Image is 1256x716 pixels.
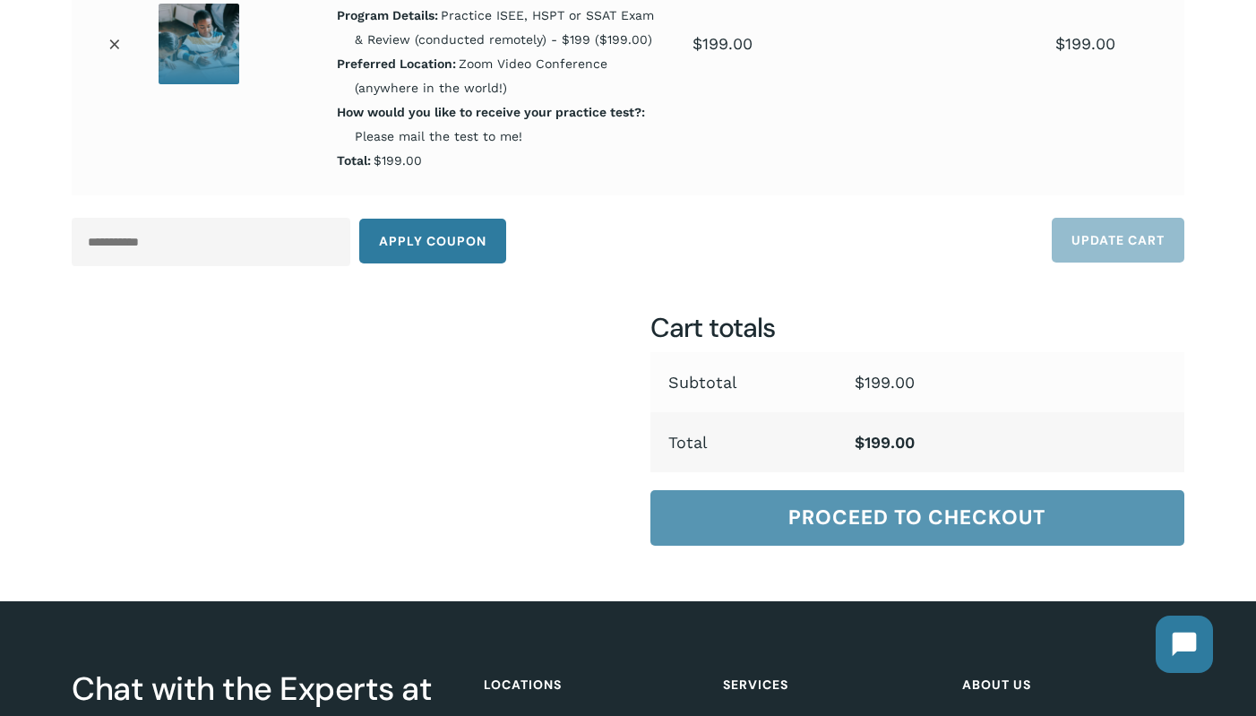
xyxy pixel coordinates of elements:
[650,490,1184,546] a: Proceed to checkout
[855,373,865,392] span: $
[159,4,239,84] img: ISEE SSAT HSPT
[355,4,657,52] p: Practice ISEE, HSPT or SSAT Exam & Review (conducted remotely) - $199 ($199.00)
[693,34,753,53] bdi: 199.00
[337,52,456,76] dt: Preferred Location:
[1055,34,1065,53] span: $
[650,412,838,472] th: Total
[337,4,438,28] dt: Program Details:
[693,34,702,53] span: $
[855,373,915,392] bdi: 199.00
[962,669,1179,701] h4: About Us
[355,100,657,149] p: Please mail the test to me!
[855,433,865,452] span: $
[855,433,915,452] bdi: 199.00
[359,219,506,263] button: Apply coupon
[1138,598,1231,691] iframe: Chatbot
[650,352,838,412] th: Subtotal
[355,149,657,173] p: $199.00
[484,669,701,701] h4: Locations
[1055,34,1115,53] bdi: 199.00
[337,149,371,173] dt: Total:
[337,100,645,125] dt: How would you like to receive your practice test?:
[723,669,940,701] h4: Services
[1052,218,1184,263] button: Update cart
[650,310,1184,346] h2: Cart totals
[355,52,657,100] p: Zoom Video Conference (anywhere in the world!)
[101,30,128,57] a: Remove 1-on-1 Test Prep Tutoring for ISEE, SSAT, HSPT, & PSAT 8/9 from cart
